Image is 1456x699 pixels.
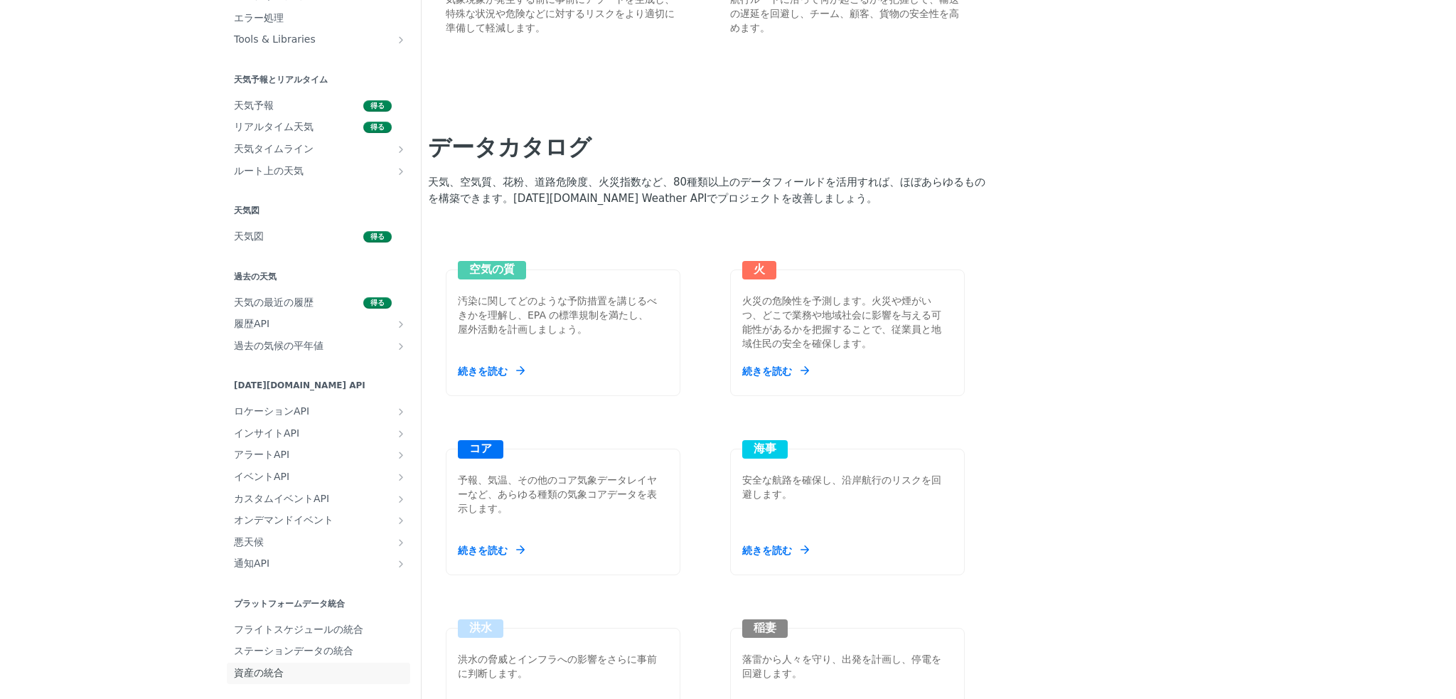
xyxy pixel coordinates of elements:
[227,401,410,422] a: ロケーションAPILocations APIのサブページを表示
[395,537,407,548] button: 悪天候イベントのサブページを表示
[395,471,407,483] button: イベントAPIのサブページを表示
[754,442,776,455] font: 海事
[234,12,284,23] font: エラー処理
[234,471,289,482] font: イベントAPI
[742,653,941,679] font: 落雷から人々を守り、出発を計画し、停電を回避します。
[234,121,314,132] font: リアルタイム天気
[227,619,410,641] a: フライトスケジュールの統合
[234,449,289,460] font: アラートAPI
[395,319,407,330] button: Historical APIのサブページを表示
[227,226,410,247] a: 天気図得る
[227,95,410,117] a: 天気予報得る
[227,510,410,531] a: オンデマンドイベントオンデマンドイベントのサブページを表示
[234,405,309,417] font: ロケーションAPI
[227,161,410,182] a: ルート上の天気ルート上の天気のサブページを表示
[227,444,410,466] a: アラートAPIアラートAPIのサブページを表示
[395,144,407,155] button: 天気タイムラインのサブページを表示
[227,423,410,444] a: インサイトAPIInsights APIのサブページを表示
[227,466,410,488] a: イベントAPIイベントAPIのサブページを表示
[234,143,314,154] font: 天気タイムライン
[234,75,328,85] font: 天気予報とリアルタイム
[469,442,492,455] font: コア
[234,33,392,47] span: Tools & Libraries
[234,493,329,504] font: カスタムイベントAPI
[458,545,508,556] font: 続きを読む
[234,272,277,282] font: 過去の天気
[742,365,792,377] font: 続きを読む
[458,474,657,514] font: 予報、気温、その他のコア気象データレイヤーなど、あらゆる種類の気象コアデータを表示します。
[227,117,410,138] a: リアルタイム天気得る
[370,102,385,110] font: 得る
[724,396,970,575] a: 海事 安全な航路を確保し、沿岸航行のリスクを回避します。 続きを読む
[227,29,410,50] a: Tools & LibrariesShow subpages for Tools & Libraries
[742,474,941,500] font: 安全な航路を確保し、沿岸航行のリスクを回避します。
[370,233,385,240] font: 得る
[395,493,407,505] button: カスタムイベントAPIのサブページを表示
[227,641,410,662] a: ステーションデータの統合
[227,292,410,314] a: 天気の最近の履歴得る
[370,123,385,131] font: 得る
[234,536,264,548] font: 悪天候
[234,427,299,439] font: インサイトAPI
[440,396,686,575] a: コア 予報、気温、その他のコア気象データレイヤーなど、あらゆる種類の気象コアデータを表示します。 続きを読む
[227,489,410,510] a: カスタムイベントAPIカスタムイベントAPIのサブページを表示
[234,380,365,390] font: [DATE][DOMAIN_NAME] API
[395,558,407,570] button: 通知APIのサブページを表示
[440,217,686,396] a: 空気の質 汚染に関してどのような予防措置を講じるべきかを理解し、EPA の標準規制を満たし、屋外活動を計画しましょう。 続きを読む
[234,624,363,635] font: フライトスケジュールの統合
[234,667,284,678] font: 資産の統合
[395,449,407,461] button: アラートAPIのサブページを表示
[469,621,492,634] font: 洪水
[754,262,765,276] font: 火
[234,165,304,176] font: ルート上の天気
[234,318,269,329] font: 履歴API
[395,341,407,352] button: 過去の気候標準値のサブページを表示
[234,645,353,656] font: ステーションデータの統合
[458,365,508,377] font: 続きを読む
[428,176,985,205] font: 天気、空気質、花粉、道路危険度、火災指数など、80種類以上のデータフィールドを活用すれば、ほぼあらゆるものを構築できます。[DATE][DOMAIN_NAME] Weather APIでプロジェ...
[234,206,259,215] font: 天気図
[227,663,410,684] a: 資産の統合
[469,262,515,276] font: 空気の質
[395,515,407,526] button: オンデマンドイベントのサブページを表示
[227,8,410,29] a: エラー処理
[395,166,407,177] button: ルート上の天気のサブページを表示
[234,230,264,242] font: 天気図
[234,297,314,308] font: 天気の最近の履歴
[395,428,407,439] button: Insights APIのサブページを表示
[234,340,323,351] font: 過去の気候の平年値
[742,295,941,349] font: 火災の危険性を予測します。火災や煙がいつ、どこで業務や地域社会に影響を与える可能性があるかを把握することで、従業員と地域住民の安全を確保します。
[754,621,776,634] font: 稲妻
[395,406,407,417] button: Locations APIのサブページを表示
[234,599,345,609] font: プラットフォームデータ統合
[428,134,591,161] font: データカタログ
[458,653,657,679] font: 洪水の脅威とインフラへの影響をさらに事前に判断します。
[227,553,410,575] a: 通知API通知APIのサブページを表示
[458,295,657,335] font: 汚染に関してどのような予防措置を講じるべきかを理解し、EPA の標準規制を満たし、屋外活動を計画しましょう。
[234,514,333,525] font: オンデマンドイベント
[234,100,274,111] font: 天気予報
[227,336,410,357] a: 過去の気候の平年値過去の気候標準値のサブページを表示
[370,299,385,306] font: 得る
[227,314,410,335] a: 履歴APIHistorical APIのサブページを表示
[742,545,792,556] font: 続きを読む
[234,557,269,569] font: 通知API
[724,217,970,396] a: 火 火災の危険性を予測します。火災や煙がいつ、どこで業務や地域社会に影響を与える可能性があるかを把握することで、従業員と地域住民の安全を確保します。 続きを読む
[227,139,410,160] a: 天気タイムライン天気タイムラインのサブページを表示
[227,532,410,553] a: 悪天候悪天候イベントのサブページを表示
[395,34,407,46] button: Show subpages for Tools & Libraries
